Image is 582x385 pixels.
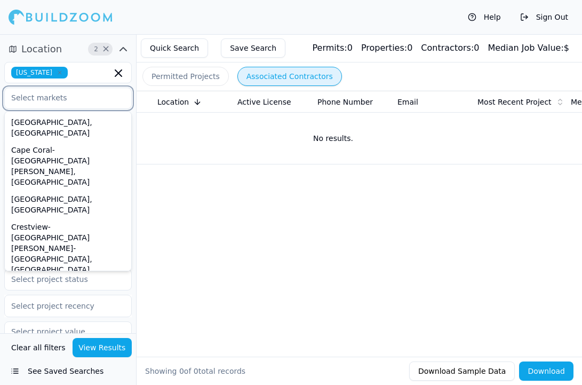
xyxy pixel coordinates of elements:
div: Crestview-[GEOGRAPHIC_DATA][PERSON_NAME]-[GEOGRAPHIC_DATA], [GEOGRAPHIC_DATA] [7,218,129,278]
button: Permitted Projects [142,67,229,86]
span: Phone Number [317,97,373,107]
button: Clear all filters [9,338,68,357]
div: Suggestions [4,111,132,271]
div: 0 [361,42,412,54]
span: 0 [179,367,184,375]
input: Select project value [5,322,118,341]
input: Select project status [5,270,118,289]
button: Sign Out [515,9,573,26]
div: 0 [312,42,352,54]
div: $ [488,42,569,54]
div: 0 [421,42,479,54]
span: Median Job Value: [488,43,563,53]
span: Most Recent Project [477,97,552,107]
div: [GEOGRAPHIC_DATA], [GEOGRAPHIC_DATA] [7,114,129,142]
div: [GEOGRAPHIC_DATA], [GEOGRAPHIC_DATA] [7,191,129,218]
span: Permits: [312,43,347,53]
div: Showing of total records [145,366,245,376]
span: Clear Location filters [102,46,110,52]
button: See Saved Searches [4,362,132,381]
button: Quick Search [141,38,208,58]
span: Properties: [361,43,407,53]
span: Location [21,42,62,57]
span: Contractors: [421,43,474,53]
button: Download Sample Data [409,362,515,381]
button: Location2Clear Location filters [4,41,132,58]
input: Select markets [5,88,118,107]
button: Download [519,362,573,381]
button: Associated Contractors [237,67,342,86]
div: Cape Coral-[GEOGRAPHIC_DATA][PERSON_NAME], [GEOGRAPHIC_DATA] [7,142,129,191]
button: Help [463,9,506,26]
span: 2 [91,44,101,54]
span: [US_STATE] [11,67,68,78]
span: Location [157,97,189,107]
span: Active License [237,97,291,107]
span: Email [397,97,418,107]
span: 0 [194,367,198,375]
button: View Results [73,338,132,357]
button: Save Search [221,38,285,58]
